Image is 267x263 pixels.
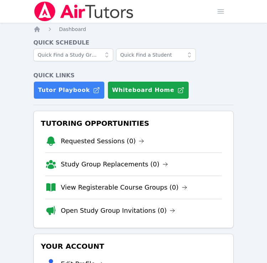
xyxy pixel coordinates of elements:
[33,26,234,33] nav: Breadcrumb
[61,182,187,192] a: View Registerable Course Groups (0)
[33,48,113,61] input: Quick Find a Study Group
[33,81,105,99] a: Tutor Playbook
[33,1,134,21] img: Air Tutors
[108,81,189,99] button: Whiteboard Home
[40,240,228,253] h3: Your Account
[59,26,86,32] span: Dashboard
[33,71,234,80] h4: Quick Links
[61,136,145,146] a: Requested Sessions (0)
[116,48,196,61] input: Quick Find a Student
[61,159,168,169] a: Study Group Replacements (0)
[61,206,176,216] a: Open Study Group Invitations (0)
[59,26,86,33] a: Dashboard
[33,38,234,47] h4: Quick Schedule
[40,117,228,130] h3: Tutoring Opportunities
